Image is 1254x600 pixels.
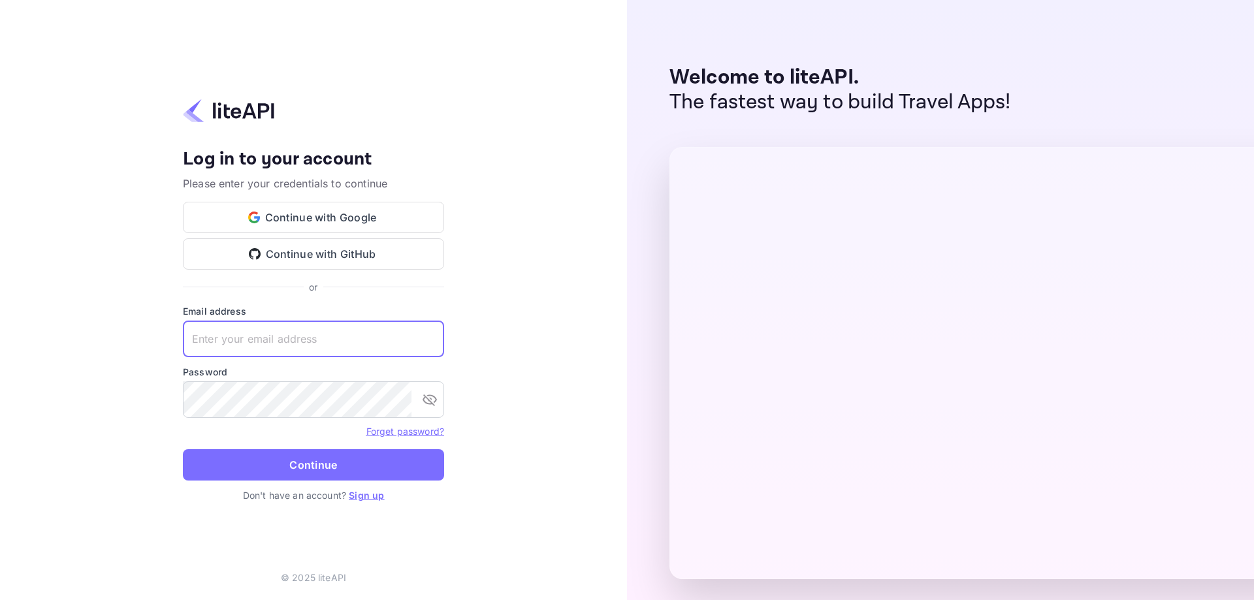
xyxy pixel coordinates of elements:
label: Email address [183,304,444,318]
input: Enter your email address [183,321,444,357]
button: Continue with GitHub [183,238,444,270]
p: The fastest way to build Travel Apps! [669,90,1011,115]
a: Sign up [349,490,384,501]
p: © 2025 liteAPI [281,571,346,584]
p: or [309,280,317,294]
label: Password [183,365,444,379]
a: Forget password? [366,424,444,437]
button: Continue with Google [183,202,444,233]
img: liteapi [183,98,274,123]
h4: Log in to your account [183,148,444,171]
button: toggle password visibility [417,387,443,413]
a: Forget password? [366,426,444,437]
p: Please enter your credentials to continue [183,176,444,191]
button: Continue [183,449,444,481]
p: Welcome to liteAPI. [669,65,1011,90]
p: Don't have an account? [183,488,444,502]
